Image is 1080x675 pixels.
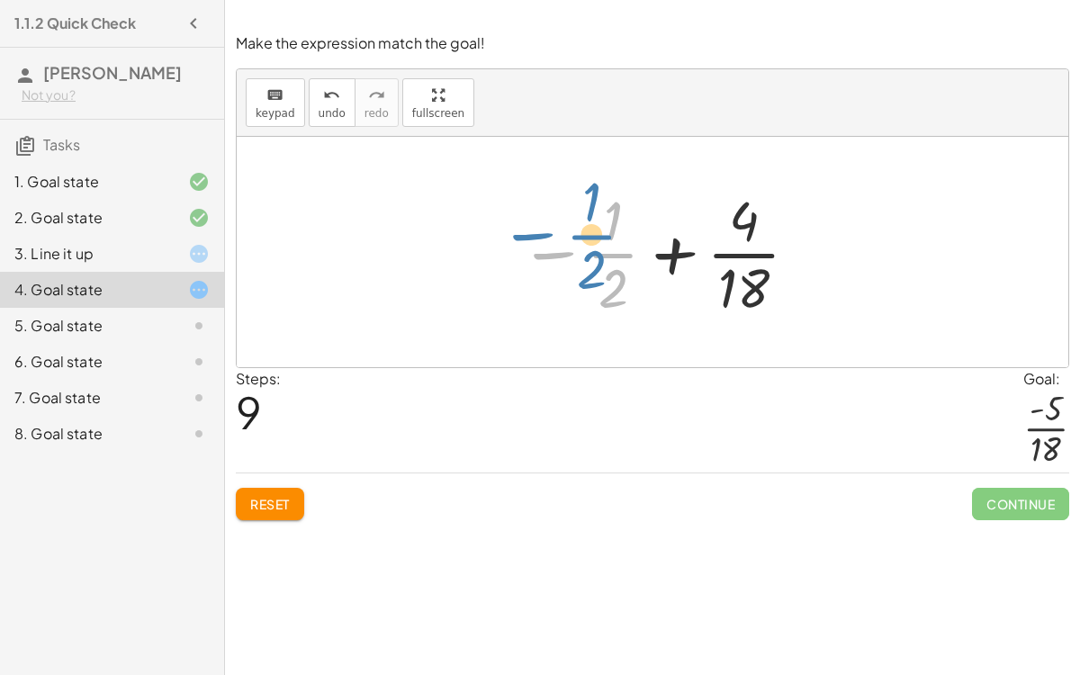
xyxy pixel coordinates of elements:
button: undoundo [309,78,355,127]
div: 1. Goal state [14,171,159,193]
i: undo [323,85,340,106]
i: Task not started. [188,351,210,373]
div: Goal: [1023,368,1069,390]
span: keypad [256,107,295,120]
div: 3. Line it up [14,243,159,265]
div: 5. Goal state [14,315,159,337]
i: Task not started. [188,423,210,445]
label: Steps: [236,369,281,388]
i: redo [368,85,385,106]
i: Task finished and correct. [188,171,210,193]
div: 8. Goal state [14,423,159,445]
span: 9 [236,384,262,439]
i: Task not started. [188,387,210,409]
span: Tasks [43,135,80,154]
span: undo [319,107,346,120]
span: fullscreen [412,107,464,120]
i: Task finished and correct. [188,207,210,229]
span: [PERSON_NAME] [43,62,182,83]
i: keyboard [266,85,283,106]
div: 6. Goal state [14,351,159,373]
div: Not you? [22,86,210,104]
button: fullscreen [402,78,474,127]
button: Reset [236,488,304,520]
div: 7. Goal state [14,387,159,409]
i: Task not started. [188,315,210,337]
button: keyboardkeypad [246,78,305,127]
p: Make the expression match the goal! [236,33,1069,54]
span: Reset [250,496,290,512]
i: Task started. [188,279,210,301]
div: 2. Goal state [14,207,159,229]
div: 4. Goal state [14,279,159,301]
h4: 1.1.2 Quick Check [14,13,136,34]
span: redo [364,107,389,120]
button: redoredo [355,78,399,127]
i: Task started. [188,243,210,265]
